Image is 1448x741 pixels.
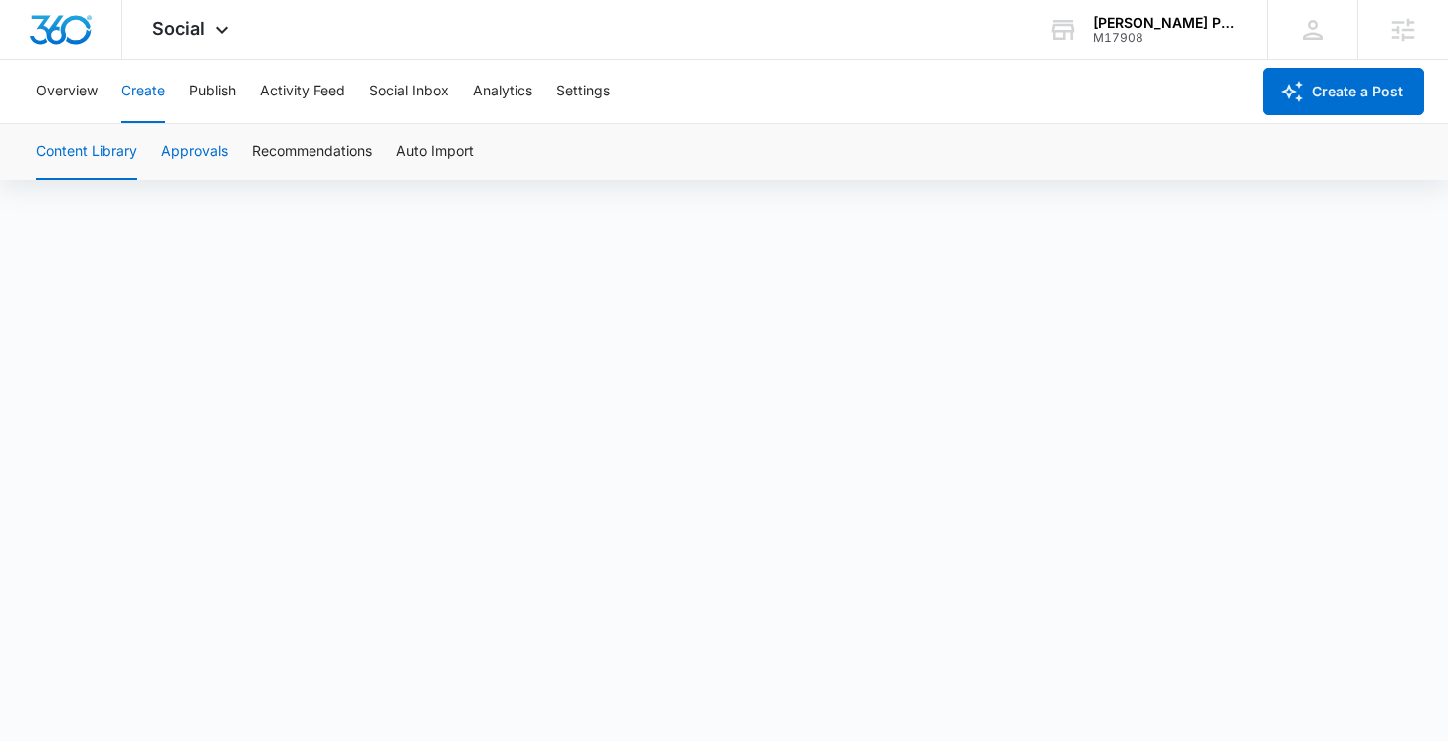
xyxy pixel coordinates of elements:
button: Analytics [473,60,532,123]
button: Overview [36,60,98,123]
button: Publish [189,60,236,123]
button: Social Inbox [369,60,449,123]
button: Create a Post [1263,68,1424,115]
button: Approvals [161,124,228,180]
button: Activity Feed [260,60,345,123]
button: Settings [556,60,610,123]
span: Social [152,18,205,39]
div: account name [1093,15,1238,31]
button: Content Library [36,124,137,180]
div: account id [1093,31,1238,45]
button: Auto Import [396,124,474,180]
button: Create [121,60,165,123]
button: Recommendations [252,124,372,180]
